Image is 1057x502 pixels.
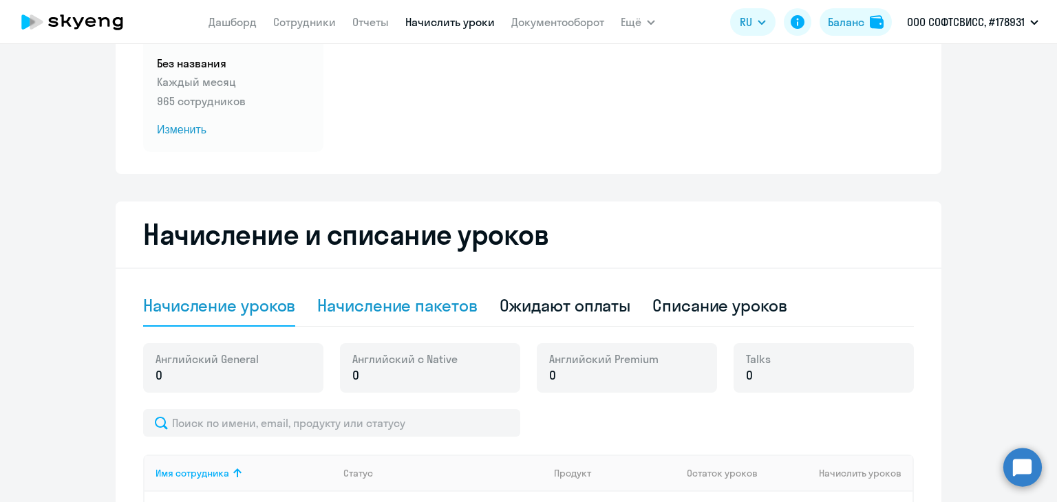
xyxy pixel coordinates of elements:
div: Начисление уроков [143,294,295,316]
img: balance [870,15,884,29]
button: Ещё [621,8,655,36]
div: Списание уроков [652,294,787,316]
h5: Без названия [157,56,310,71]
p: Каждый месяц [157,74,310,90]
h2: Начисление и списание уроков [143,218,914,251]
span: RU [740,14,752,30]
div: Статус [343,467,543,479]
p: ООО СОФТСВИСС, #178931 [907,14,1025,30]
a: Начислить уроки [405,15,495,29]
div: Продукт [554,467,591,479]
button: RU [730,8,776,36]
a: Дашборд [209,15,257,29]
a: Документооборот [511,15,604,29]
div: Баланс [828,14,864,30]
a: Сотрудники [273,15,336,29]
input: Поиск по имени, email, продукту или статусу [143,409,520,437]
span: 0 [549,367,556,384]
div: Остаток уроков [687,467,772,479]
div: Имя сотрудника [156,467,332,479]
div: Начисление пакетов [317,294,477,316]
a: Отчеты [352,15,389,29]
span: Ещё [621,14,641,30]
span: Английский с Native [352,351,458,367]
div: Статус [343,467,373,479]
button: Балансbalance [820,8,892,36]
span: 0 [156,367,162,384]
span: Изменить [157,122,310,138]
span: 0 [352,367,359,384]
span: Talks [746,351,771,367]
div: Имя сотрудника [156,467,229,479]
span: Остаток уроков [687,467,758,479]
span: Английский General [156,351,259,367]
div: Ожидают оплаты [500,294,631,316]
span: 0 [746,367,753,384]
p: 965 сотрудников [157,93,310,109]
button: ООО СОФТСВИСС, #178931 [900,6,1045,39]
span: Английский Premium [549,351,659,367]
th: Начислить уроков [772,455,912,492]
div: Продукт [554,467,676,479]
